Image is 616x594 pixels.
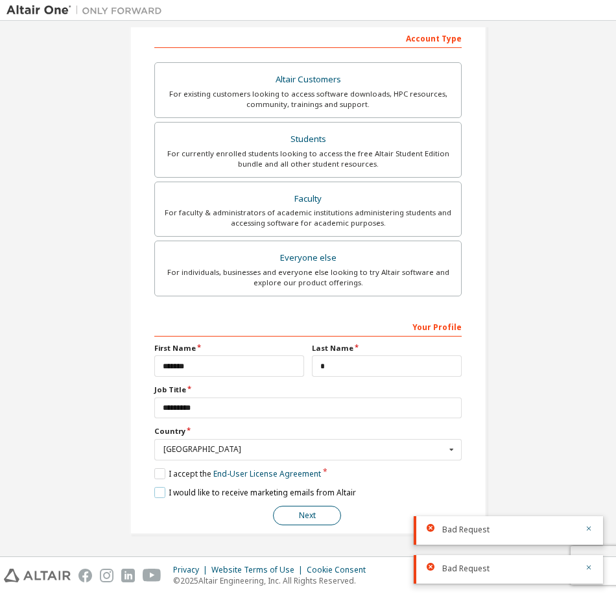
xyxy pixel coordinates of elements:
[154,468,321,479] label: I accept the
[154,316,462,337] div: Your Profile
[78,569,92,582] img: facebook.svg
[154,426,462,436] label: Country
[163,89,453,110] div: For existing customers looking to access software downloads, HPC resources, community, trainings ...
[154,27,462,48] div: Account Type
[100,569,113,582] img: instagram.svg
[163,71,453,89] div: Altair Customers
[163,148,453,169] div: For currently enrolled students looking to access the free Altair Student Edition bundle and all ...
[4,569,71,582] img: altair_logo.svg
[6,4,169,17] img: Altair One
[213,468,321,479] a: End-User License Agreement
[442,525,490,535] span: Bad Request
[121,569,135,582] img: linkedin.svg
[173,575,373,586] p: © 2025 Altair Engineering, Inc. All Rights Reserved.
[154,385,462,395] label: Job Title
[163,190,453,208] div: Faculty
[163,445,445,453] div: [GEOGRAPHIC_DATA]
[163,130,453,148] div: Students
[273,506,341,525] button: Next
[173,565,211,575] div: Privacy
[163,267,453,288] div: For individuals, businesses and everyone else looking to try Altair software and explore our prod...
[211,565,307,575] div: Website Terms of Use
[143,569,161,582] img: youtube.svg
[154,487,356,498] label: I would like to receive marketing emails from Altair
[163,208,453,228] div: For faculty & administrators of academic institutions administering students and accessing softwa...
[442,564,490,574] span: Bad Request
[307,565,373,575] div: Cookie Consent
[154,343,304,353] label: First Name
[312,343,462,353] label: Last Name
[163,249,453,267] div: Everyone else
